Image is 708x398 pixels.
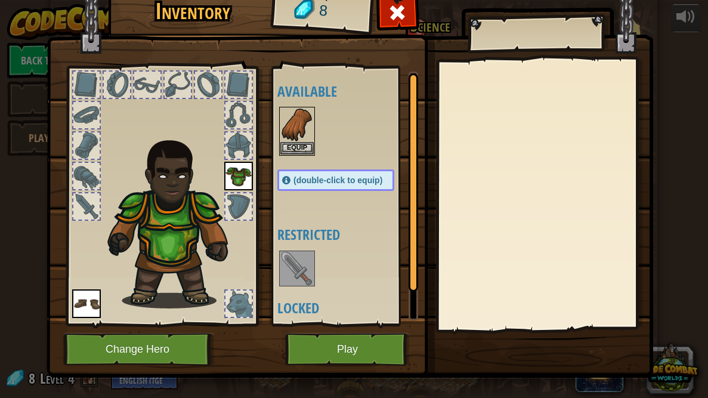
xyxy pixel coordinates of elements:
[277,84,418,99] h4: Available
[280,252,314,285] img: portrait.png
[293,175,382,185] span: (double-click to equip)
[72,289,101,318] img: portrait.png
[277,300,418,316] h4: Locked
[102,134,249,308] img: Gordon_Stalwart_Hair.png
[280,142,314,155] button: Equip
[277,227,418,242] h4: Restricted
[280,108,314,141] img: portrait.png
[63,333,215,366] button: Change Hero
[285,333,410,366] button: Play
[224,162,253,190] img: portrait.png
